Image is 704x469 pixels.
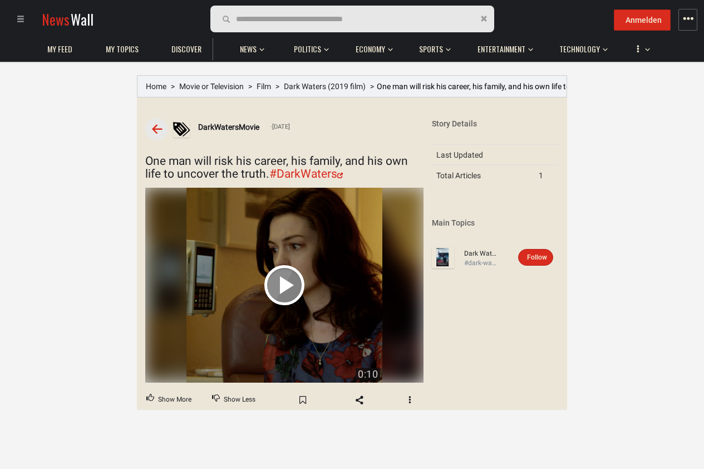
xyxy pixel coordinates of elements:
a: Movie or Television [179,82,244,91]
button: Economy [350,33,393,60]
span: Entertainment [477,44,525,54]
button: Downvote [203,389,265,411]
span: [DATE] [270,122,290,132]
div: #dark-waters-2019-film [464,258,498,268]
span: Sports [419,44,443,54]
a: Film [257,82,271,91]
a: Home [146,82,166,91]
div: Story Details [432,118,559,129]
td: 1 [534,165,559,186]
button: News [234,33,268,60]
span: My topics [106,44,139,54]
span: Politics [294,44,321,54]
span: Show Less [224,393,255,407]
span: Anmelden [626,16,662,25]
a: Politics [288,38,327,60]
a: Dark Waters (2019 film) [284,82,366,91]
a: Sports [413,38,449,60]
button: Politics [288,33,329,60]
span: Economy [356,44,385,54]
span: Bookmark [287,391,319,409]
span: News [42,9,70,30]
td: Total Articles [432,165,534,186]
span: Follow [527,253,547,261]
a: NewsWall [42,9,93,30]
span: Show More [158,393,191,407]
button: Entertainment [472,33,533,60]
button: Anmelden [614,9,671,31]
a: DarkWatersMovie [198,121,259,133]
div: Main Topics [432,217,559,228]
h1: One man will risk his career, his family, and his own life to uncover the truth. [145,155,415,180]
a: Technology [554,38,605,60]
a: Dark Waters (2019 film) [464,249,498,258]
button: Technology [554,33,608,60]
a: Entertainment [472,38,531,60]
span: Share [343,391,376,409]
img: Profile picture of Dark Waters (2019 film) [432,246,454,268]
span: News [240,44,257,54]
span: My Feed [47,44,72,54]
img: Profile picture of DarkWatersMovie [173,121,190,138]
span: Technology [559,44,600,54]
span: Wall [71,9,93,30]
video: Your browser does not support the video tag. [186,188,382,383]
a: News [234,38,262,60]
span: One man will risk his career, his family, and his own life to uncover ... [377,82,608,91]
button: Upvote [137,389,201,411]
a: #DarkWaters [269,167,343,180]
button: Sports [413,33,451,60]
td: Last Updated [432,145,534,165]
div: 0:10 [356,368,380,380]
img: EK5Wh88UYAAikvB.png [145,188,424,383]
span: Discover [171,44,201,54]
a: Economy [350,38,391,60]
